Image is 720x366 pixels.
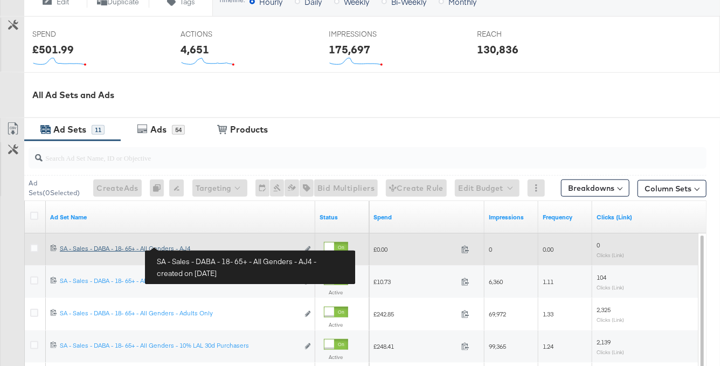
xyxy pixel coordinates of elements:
[561,179,629,197] button: Breakdowns
[373,278,457,286] span: £10.73
[597,284,624,291] sub: Clicks (Link)
[597,273,606,281] span: 104
[373,342,457,350] span: £248.41
[638,180,707,197] button: Column Sets
[373,213,480,222] a: The total amount spent to date.
[489,310,506,318] span: 69,972
[597,349,624,355] sub: Clicks (Link)
[597,338,611,346] span: 2,139
[324,354,348,361] label: Active
[60,244,299,255] a: SA - Sales - DABA - 18- 65+ - All Genders - AJ4
[543,310,553,318] span: 1.33
[324,257,348,264] label: Active
[324,321,348,328] label: Active
[543,245,553,253] span: 0.00
[60,244,299,253] div: SA - Sales - DABA - 18- 65+ - All Genders - AJ4
[489,278,503,286] span: 6,360
[29,178,85,198] div: Ad Sets ( 0 Selected)
[32,89,720,101] div: All Ad Sets and Ads
[60,309,299,317] div: SA - Sales - DABA - 18- 65+ - All Genders - Adults Only
[489,245,492,253] span: 0
[320,213,365,222] a: Shows the current state of your Ad Set.
[43,143,647,164] input: Search Ad Set Name, ID or Objective
[60,277,299,285] div: SA - Sales - DABA - 18- 65+ - All Genders - BTS - Interests
[181,29,261,39] span: ACTIONS
[92,125,105,135] div: 11
[489,213,534,222] a: The number of times your ad was served. On mobile apps an ad is counted as served the first time ...
[150,179,169,197] div: 0
[489,342,506,350] span: 99,365
[150,123,167,136] div: Ads
[50,213,311,222] a: Your Ad Set name.
[60,341,299,353] a: SA - Sales - DABA - 18- 65+ - All Genders - 10% LAL 30d Purchasers
[324,289,348,296] label: Active
[597,306,611,314] span: 2,325
[373,245,457,253] span: £0.00
[60,309,299,320] a: SA - Sales - DABA - 18- 65+ - All Genders - Adults Only
[597,213,696,222] a: The number of clicks on links appearing on your ad or Page that direct people to your sites off F...
[543,342,553,350] span: 1.24
[32,42,74,57] div: £501.99
[172,125,185,135] div: 54
[60,277,299,288] a: SA - Sales - DABA - 18- 65+ - All Genders - BTS - Interests
[543,213,588,222] a: The average number of times your ad was served to each person.
[373,310,457,318] span: £242.85
[60,341,299,350] div: SA - Sales - DABA - 18- 65+ - All Genders - 10% LAL 30d Purchasers
[181,42,209,57] div: 4,651
[543,278,553,286] span: 1.11
[597,241,600,249] span: 0
[329,42,370,57] div: 175,697
[53,123,86,136] div: Ad Sets
[597,252,624,258] sub: Clicks (Link)
[477,42,518,57] div: 130,836
[329,29,410,39] span: IMPRESSIONS
[597,316,624,323] sub: Clicks (Link)
[477,29,558,39] span: REACH
[32,29,113,39] span: SPEND
[230,123,268,136] div: Products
